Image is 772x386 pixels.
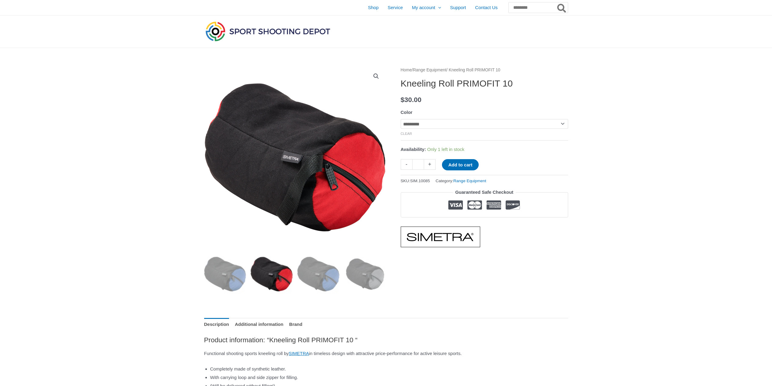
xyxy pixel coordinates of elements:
a: Home [401,68,412,72]
a: SIMETRA [289,351,309,356]
a: Brand [289,318,302,331]
img: Kneeling Roll PRIMOFIT 10 [297,253,339,295]
span: Availability: [401,147,426,152]
legend: Guaranteed Safe Checkout [453,188,516,196]
img: Kneeling Roll PRIMOFIT 10 - Image 2 [251,253,293,295]
img: Kneeling Roll PRIMOFIT 10 - Image 2 [204,66,386,248]
a: + [424,159,436,170]
span: SIM.10085 [410,179,430,183]
img: Kneeling Roll PRIMOFIT 10 [204,253,246,295]
h1: Kneeling Roll PRIMOFIT 10 [401,78,568,89]
span: SKU: [401,177,430,185]
label: Color [401,110,413,115]
span: $ [401,96,405,104]
li: With carrying loop and side zipper for filling. [210,373,568,382]
nav: Breadcrumb [401,66,568,74]
a: Range Equipment [413,68,446,72]
a: Range Equipment [453,179,486,183]
bdi: 30.00 [401,96,422,104]
h2: Product information: “Kneeling Roll PRIMOFIT 10 “ [204,336,568,344]
a: Clear options [401,132,412,135]
a: SIMETRA [401,227,480,247]
span: Category: [436,177,486,185]
a: - [401,159,412,170]
a: Description [204,318,229,331]
span: Only 1 left in stock [427,147,464,152]
img: Kneeling Roll PRIMOFIT 10 [344,253,386,295]
a: Additional information [235,318,283,331]
a: View full-screen image gallery [371,71,382,82]
li: Completely made of synthetic leather. [210,365,568,373]
img: Sport Shooting Depot [204,20,332,43]
button: Search [556,2,568,13]
input: Product quantity [412,159,424,170]
button: Add to cart [442,159,479,170]
p: Functional shooting sports kneeling roll by in timeless design with attractive price-performance ... [204,349,568,358]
